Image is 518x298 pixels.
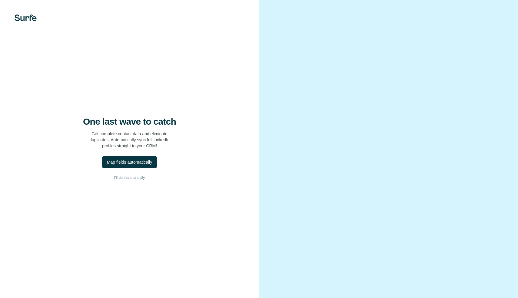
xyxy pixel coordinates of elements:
button: I’ll do this manually [12,173,247,182]
div: Map fields automatically [107,159,152,165]
img: Surfe's logo [15,15,37,21]
button: Map fields automatically [102,156,157,168]
p: Get complete contact data and eliminate duplicates. Automatically sync full LinkedIn profiles str... [89,131,170,149]
h4: One last wave to catch [83,116,176,127]
span: I’ll do this manually [114,175,145,180]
